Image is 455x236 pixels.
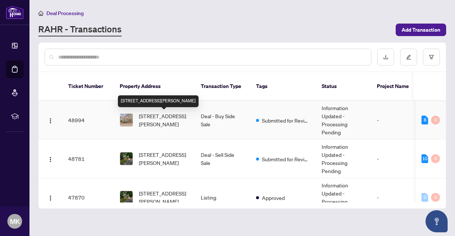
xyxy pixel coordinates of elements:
td: 47870 [62,178,114,217]
td: 48994 [62,101,114,140]
td: Deal - Buy Side Sale [195,101,250,140]
th: Status [316,72,371,101]
span: Add Transaction [402,24,440,36]
td: 48781 [62,140,114,178]
td: Listing [195,178,250,217]
img: Logo [48,118,53,124]
img: logo [6,6,24,19]
img: Logo [48,156,53,162]
div: 0 [431,116,440,124]
td: - [371,140,415,178]
div: 0 [431,193,440,202]
span: Submitted for Review [262,155,310,163]
button: Logo [45,114,56,126]
div: 0 [431,154,440,163]
span: edit [406,54,411,60]
span: download [383,54,388,60]
td: Deal - Sell Side Sale [195,140,250,178]
div: 8 [421,116,428,124]
span: filter [429,54,434,60]
div: 0 [421,193,428,202]
button: edit [400,49,417,66]
span: MK [10,216,20,226]
div: 10 [421,154,428,163]
th: Tags [250,72,316,101]
a: RAHR - Transactions [38,23,122,36]
th: Property Address [114,72,195,101]
button: filter [423,49,440,66]
button: Logo [45,153,56,165]
img: thumbnail-img [120,152,133,165]
button: download [377,49,394,66]
span: [STREET_ADDRESS][PERSON_NAME] [139,112,189,128]
td: Information Updated - Processing Pending [316,178,371,217]
img: thumbnail-img [120,114,133,126]
span: Approved [262,194,285,202]
th: Ticket Number [62,72,114,101]
td: - [371,101,415,140]
td: Information Updated - Processing Pending [316,101,371,140]
img: thumbnail-img [120,191,133,204]
span: home [38,11,43,16]
div: [STREET_ADDRESS][PERSON_NAME] [118,95,199,107]
button: Open asap [426,210,448,232]
td: - [371,178,415,217]
span: Submitted for Review [262,116,310,124]
span: Deal Processing [46,10,84,17]
button: Add Transaction [396,24,446,36]
button: Logo [45,191,56,203]
span: [STREET_ADDRESS][PERSON_NAME] [139,189,189,205]
span: [STREET_ADDRESS][PERSON_NAME] [139,151,189,167]
th: Transaction Type [195,72,250,101]
th: Project Name [371,72,415,101]
img: Logo [48,195,53,201]
td: Information Updated - Processing Pending [316,140,371,178]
